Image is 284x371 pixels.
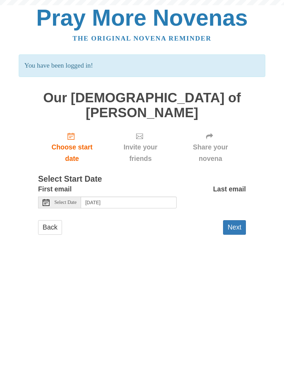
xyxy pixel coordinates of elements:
[38,127,106,168] a: Choose start date
[73,35,212,42] a: The original novena reminder
[38,220,62,234] a: Back
[38,183,72,195] label: First email
[182,141,239,164] span: Share your novena
[36,5,248,31] a: Pray More Novenas
[38,175,246,184] h3: Select Start Date
[223,220,246,234] button: Next
[54,200,77,205] span: Select Date
[213,183,246,195] label: Last email
[113,141,168,164] span: Invite your friends
[45,141,99,164] span: Choose start date
[175,127,246,168] div: Click "Next" to confirm your start date first.
[106,127,175,168] div: Click "Next" to confirm your start date first.
[19,54,265,77] p: You have been logged in!
[38,90,246,120] h1: Our [DEMOGRAPHIC_DATA] of [PERSON_NAME]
